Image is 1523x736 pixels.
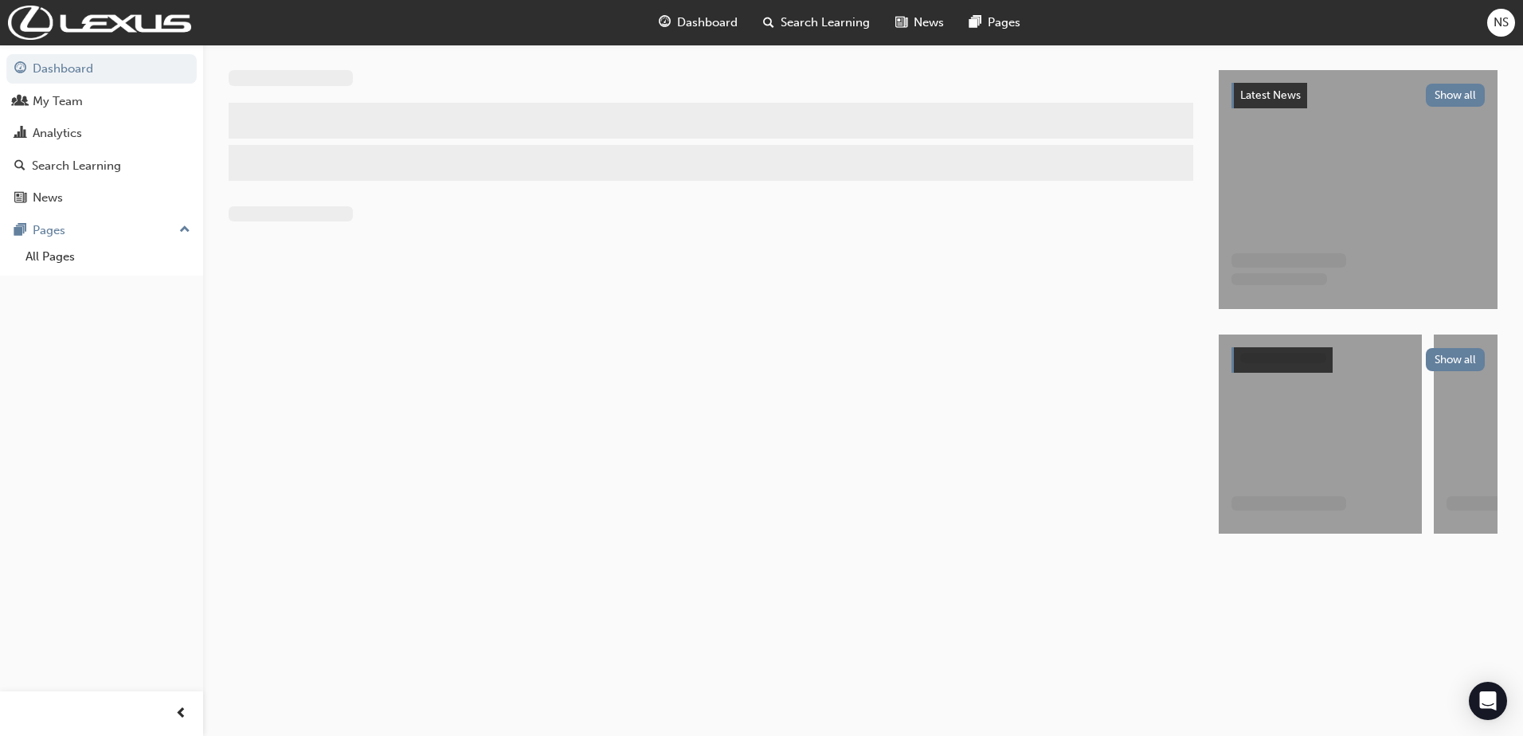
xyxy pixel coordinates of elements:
[6,183,197,213] a: News
[6,87,197,116] a: My Team
[1469,682,1507,720] div: Open Intercom Messenger
[14,62,26,76] span: guage-icon
[19,245,197,269] a: All Pages
[6,216,197,245] button: Pages
[988,14,1020,32] span: Pages
[14,127,26,141] span: chart-icon
[1494,14,1509,32] span: NS
[1487,9,1515,37] button: NS
[14,224,26,238] span: pages-icon
[33,124,82,143] div: Analytics
[750,6,883,39] a: search-iconSearch Learning
[14,95,26,109] span: people-icon
[1426,348,1486,371] button: Show all
[1231,347,1485,373] a: Show all
[659,13,671,33] span: guage-icon
[914,14,944,32] span: News
[6,54,197,84] a: Dashboard
[14,191,26,206] span: news-icon
[1426,84,1486,107] button: Show all
[33,221,65,240] div: Pages
[33,189,63,207] div: News
[33,92,83,111] div: My Team
[179,220,190,241] span: up-icon
[14,159,25,174] span: search-icon
[1240,88,1301,102] span: Latest News
[677,14,738,32] span: Dashboard
[646,6,750,39] a: guage-iconDashboard
[32,157,121,175] div: Search Learning
[1231,83,1485,108] a: Latest NewsShow all
[883,6,957,39] a: news-iconNews
[781,14,870,32] span: Search Learning
[895,13,907,33] span: news-icon
[763,13,774,33] span: search-icon
[957,6,1033,39] a: pages-iconPages
[8,6,191,40] img: Trak
[6,151,197,181] a: Search Learning
[6,51,197,216] button: DashboardMy TeamAnalyticsSearch LearningNews
[6,119,197,148] a: Analytics
[969,13,981,33] span: pages-icon
[175,704,187,724] span: prev-icon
